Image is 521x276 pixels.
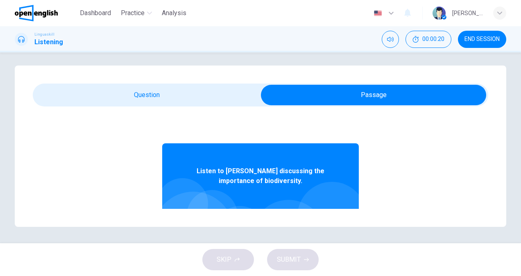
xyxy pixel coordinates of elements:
span: Analysis [162,8,186,18]
span: Practice [121,8,145,18]
span: END SESSION [464,36,500,43]
button: Dashboard [77,6,114,20]
span: 00:00:20 [422,36,444,43]
button: END SESSION [458,31,506,48]
span: Dashboard [80,8,111,18]
img: en [373,10,383,16]
span: Listen to [PERSON_NAME] discussing the importance of biodiversity. [189,166,332,186]
div: Mute [382,31,399,48]
button: Practice [118,6,155,20]
img: OpenEnglish logo [15,5,58,21]
div: Hide [405,31,451,48]
img: Profile picture [433,7,446,20]
a: OpenEnglish logo [15,5,77,21]
span: Linguaskill [34,32,54,37]
h1: Listening [34,37,63,47]
div: [PERSON_NAME] [452,8,483,18]
button: Analysis [159,6,190,20]
button: 00:00:20 [405,31,451,48]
